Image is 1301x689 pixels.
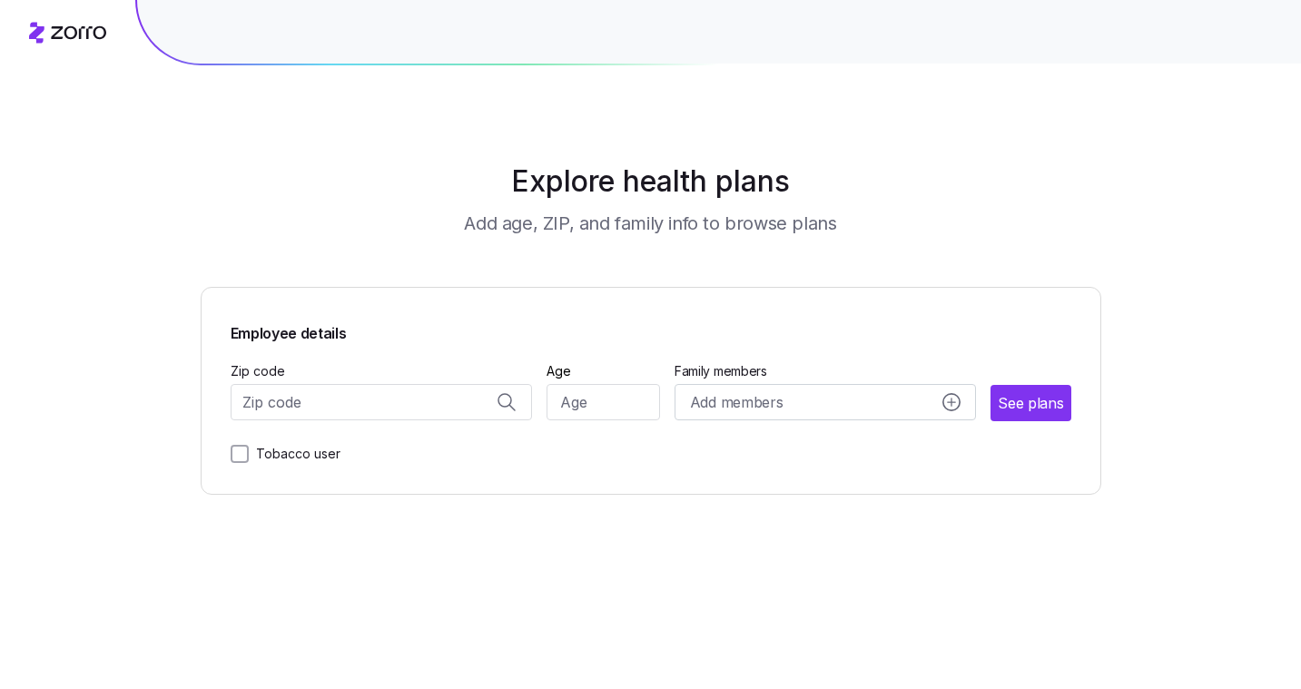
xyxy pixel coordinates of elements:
h1: Explore health plans [245,160,1056,203]
span: Add members [690,391,783,414]
label: Zip code [231,361,285,381]
input: Age [547,384,660,420]
label: Age [547,361,571,381]
input: Zip code [231,384,533,420]
h3: Add age, ZIP, and family info to browse plans [464,211,836,236]
button: Add membersadd icon [675,384,977,420]
label: Tobacco user [249,443,340,465]
span: Employee details [231,317,347,345]
span: See plans [998,392,1063,415]
span: Family members [675,362,977,380]
button: See plans [991,385,1070,421]
svg: add icon [942,393,961,411]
